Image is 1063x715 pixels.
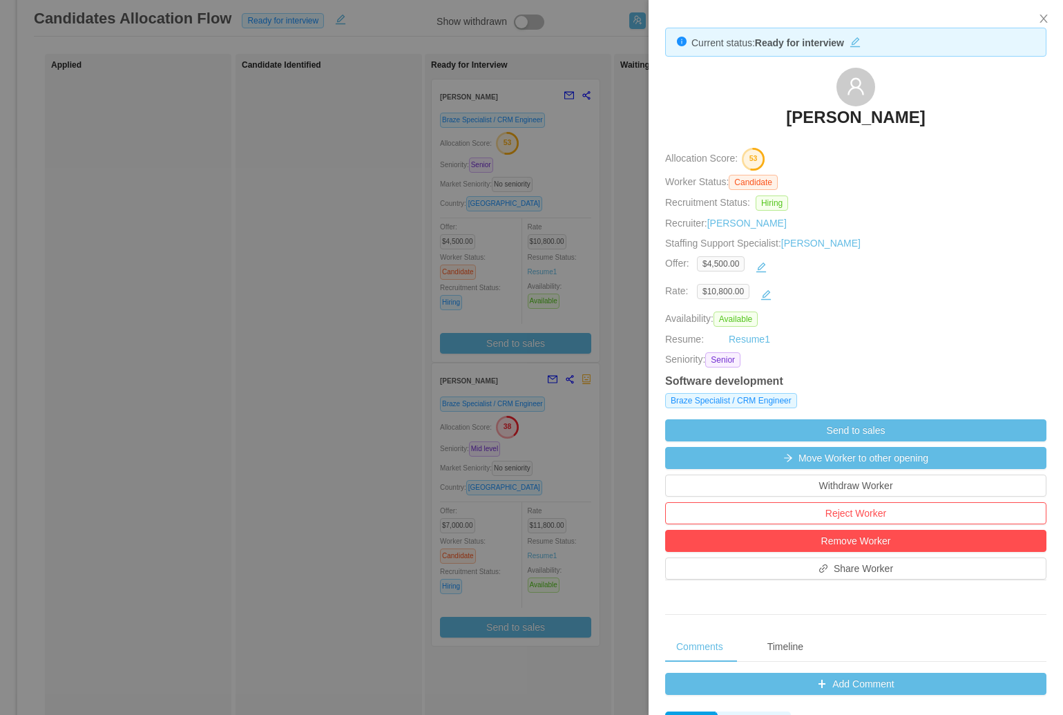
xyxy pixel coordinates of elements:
[665,352,705,368] span: Seniority:
[691,37,755,48] span: Current status:
[729,332,770,347] a: Resume1
[756,196,788,211] span: Hiring
[665,673,1046,695] button: icon: plusAdd Comment
[665,419,1046,441] button: Send to sales
[846,77,865,96] i: icon: user
[665,475,1046,497] button: Withdraw Worker
[665,238,861,249] span: Staffing Support Specialist:
[697,284,749,299] span: $10,800.00
[750,256,772,278] button: icon: edit
[729,175,778,190] span: Candidate
[665,176,729,187] span: Worker Status:
[707,218,787,229] a: [PERSON_NAME]
[755,37,844,48] strong: Ready for interview
[665,631,734,662] div: Comments
[1038,13,1049,24] i: icon: close
[756,631,814,662] div: Timeline
[786,106,925,128] h3: [PERSON_NAME]
[755,284,777,306] button: icon: edit
[665,197,750,208] span: Recruitment Status:
[697,256,745,271] span: $4,500.00
[665,375,783,387] strong: Software development
[844,34,866,48] button: icon: edit
[705,352,740,368] span: Senior
[714,312,758,327] span: Available
[738,147,765,169] button: 53
[786,106,925,137] a: [PERSON_NAME]
[665,313,763,324] span: Availability:
[665,557,1046,580] button: icon: linkShare Worker
[781,238,861,249] a: [PERSON_NAME]
[665,218,787,229] span: Recruiter:
[665,393,797,408] span: Braze Specialist / CRM Engineer
[665,530,1046,552] button: Remove Worker
[665,502,1046,524] button: Reject Worker
[677,37,687,46] i: icon: info-circle
[665,153,738,164] span: Allocation Score:
[749,155,758,163] text: 53
[665,334,704,345] span: Resume:
[665,447,1046,469] button: icon: arrow-rightMove Worker to other opening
